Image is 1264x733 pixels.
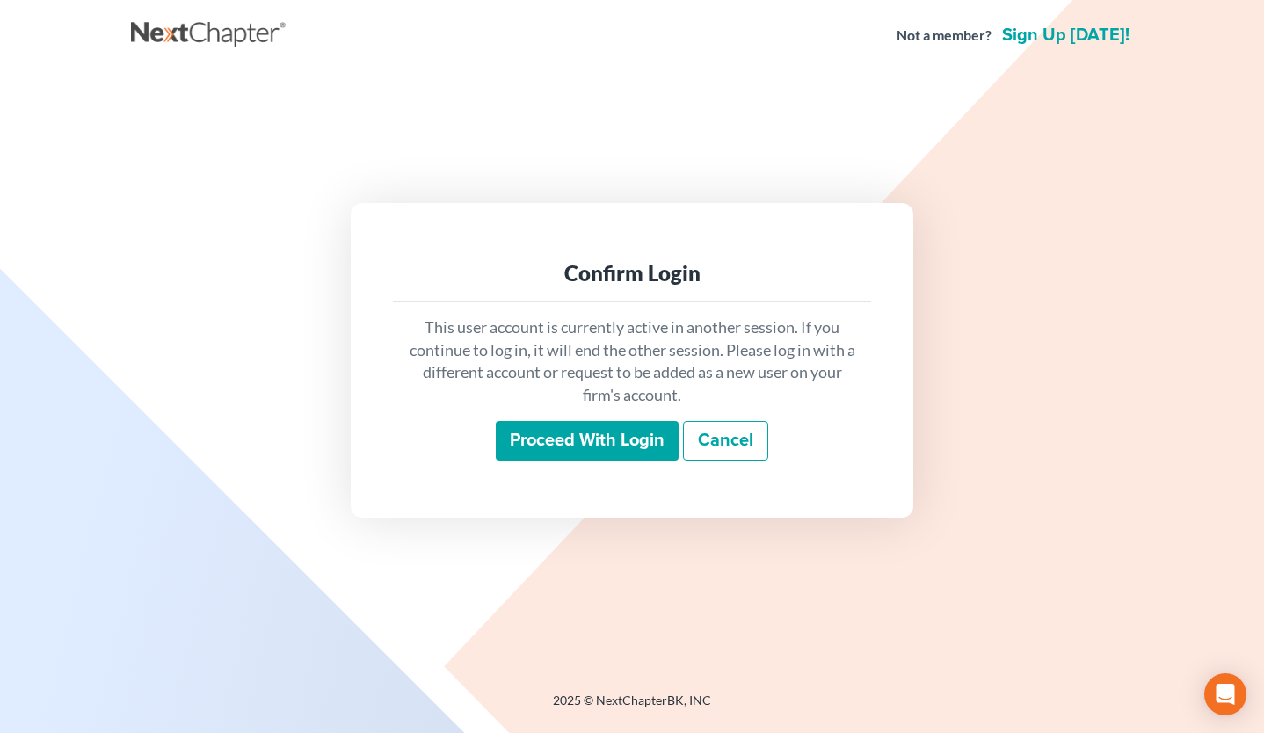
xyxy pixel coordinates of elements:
p: This user account is currently active in another session. If you continue to log in, it will end ... [407,316,857,407]
a: Sign up [DATE]! [999,26,1133,44]
a: Cancel [683,421,768,461]
input: Proceed with login [496,421,679,461]
strong: Not a member? [897,25,992,46]
div: Open Intercom Messenger [1204,673,1246,715]
div: 2025 © NextChapterBK, INC [131,692,1133,723]
div: Confirm Login [407,259,857,287]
